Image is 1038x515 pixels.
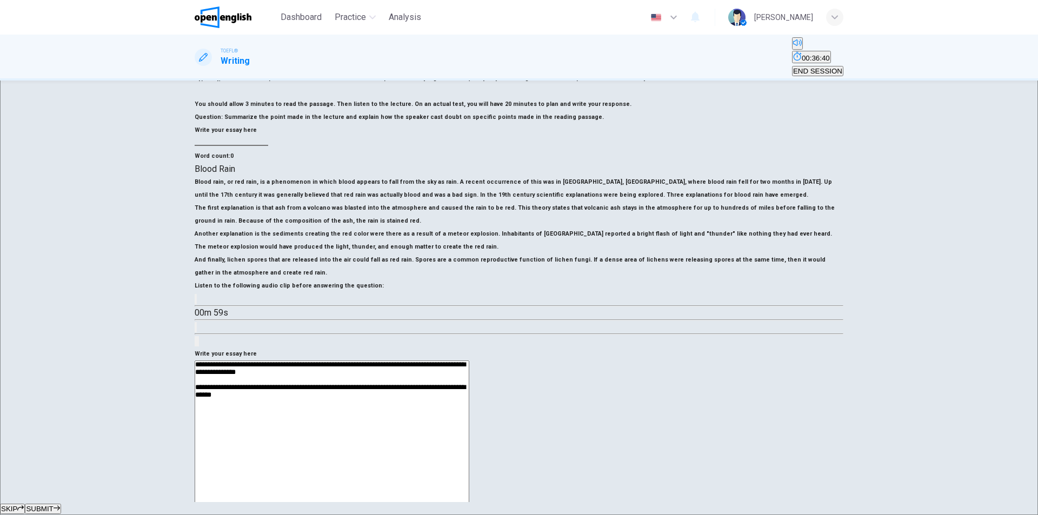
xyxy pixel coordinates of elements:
div: [PERSON_NAME] [754,11,813,24]
div: Mute [792,37,843,51]
button: 00:36:40 [792,51,831,63]
span: END SESSION [793,67,842,75]
span: Blood Rain [195,164,235,174]
span: Analysis [389,11,421,24]
img: OpenEnglish logo [195,6,251,28]
button: Analysis [384,8,425,27]
h6: Blood rain, or red rain, is a phenomenon in which blood appears to fall from the sky as rain. A r... [195,176,843,202]
h1: Writing [221,55,250,68]
strong: 0 [230,152,234,159]
span: For this task, you will read a passage about an academic topic and you will listen to a lecture a... [195,36,836,108]
span: 00:36:40 [802,54,830,62]
button: Practice [330,8,380,27]
h6: Write your essay here [195,347,843,360]
h6: The first explanation is that ash from a volcano was blasted into the atmosphere and caused the r... [195,202,843,228]
span: Dashboard [281,11,322,24]
button: END SESSION [792,66,843,76]
img: en [649,14,663,22]
h6: Listen to the following audio clip before answering the question : [195,279,843,292]
span: Practice [335,11,366,24]
span: 00m 59s [195,307,228,318]
span: SUBMIT [26,505,53,513]
h6: Another explanation is the sediments creating the red color were there as a result of a meteor ex... [195,228,843,253]
div: Hide [792,51,843,64]
span: SKIP [1,505,17,513]
img: Profile picture [728,9,746,26]
a: OpenEnglish logo [195,6,276,28]
h6: Write your essay here [195,124,843,137]
button: Click to see the audio transcription [195,322,197,332]
h6: And finally, lichen spores that are released into the air could fall as red rain. Spores are a co... [195,253,843,279]
h6: Word count : [195,150,843,163]
button: SUBMIT [25,504,61,514]
span: Summarize the point made in the lecture and explain how the speaker cast doubt on specific points... [224,113,604,121]
button: Dashboard [276,8,326,27]
span: TOEFL® [221,47,238,55]
h6: Question : [195,111,843,124]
